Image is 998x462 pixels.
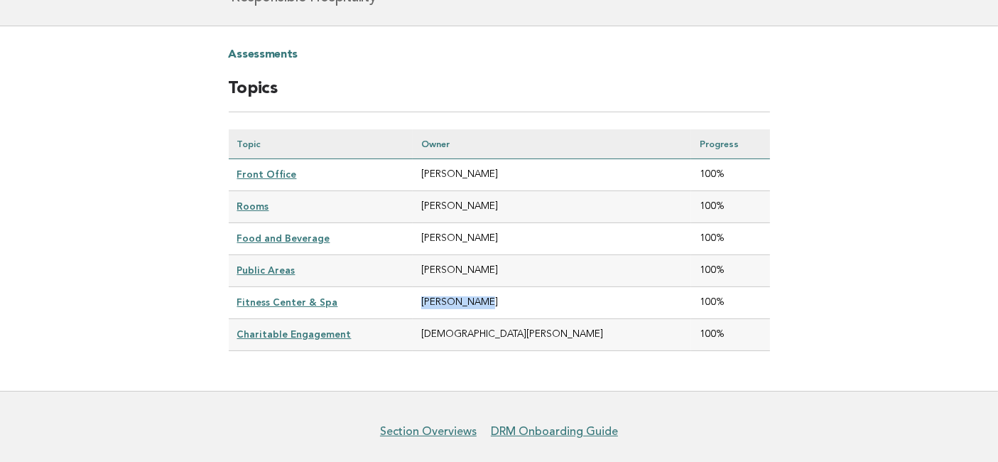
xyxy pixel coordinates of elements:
[237,168,297,180] a: Front Office
[691,159,770,191] td: 100%
[413,319,691,351] td: [DEMOGRAPHIC_DATA][PERSON_NAME]
[237,264,295,276] a: Public Areas
[237,232,330,244] a: Food and Beverage
[413,255,691,287] td: [PERSON_NAME]
[691,255,770,287] td: 100%
[691,129,770,159] th: Progress
[691,191,770,223] td: 100%
[413,287,691,319] td: [PERSON_NAME]
[691,287,770,319] td: 100%
[691,223,770,255] td: 100%
[491,424,618,439] a: DRM Onboarding Guide
[413,159,691,191] td: [PERSON_NAME]
[229,77,770,112] h2: Topics
[413,129,691,159] th: Owner
[237,200,269,212] a: Rooms
[413,223,691,255] td: [PERSON_NAME]
[229,129,413,159] th: Topic
[380,424,477,439] a: Section Overviews
[691,319,770,351] td: 100%
[229,43,298,66] a: Assessments
[237,296,338,308] a: Fitness Center & Spa
[413,191,691,223] td: [PERSON_NAME]
[237,328,352,340] a: Charitable Engagement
